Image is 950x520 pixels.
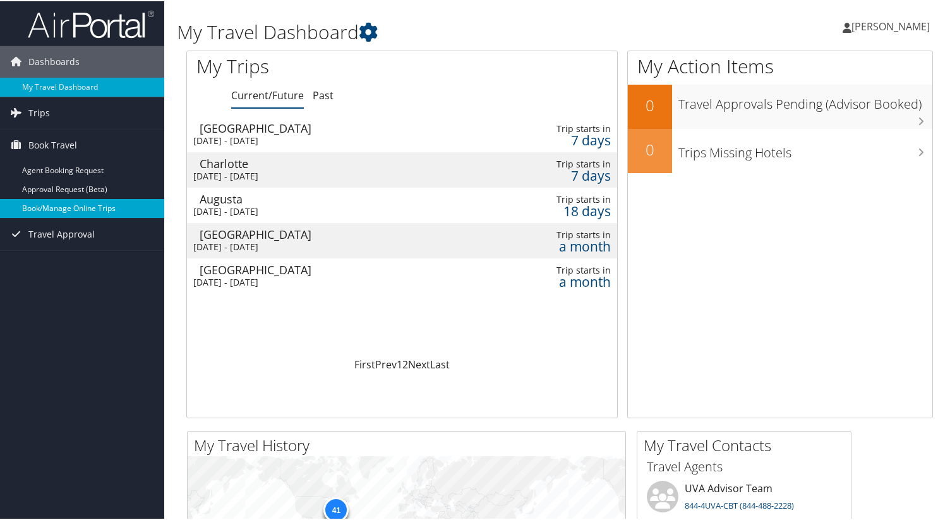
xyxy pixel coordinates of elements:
[200,121,471,133] div: [GEOGRAPHIC_DATA]
[28,45,80,76] span: Dashboards
[628,94,672,115] h2: 0
[515,275,611,286] div: a month
[193,205,464,216] div: [DATE] - [DATE]
[515,157,611,169] div: Trip starts in
[408,356,430,370] a: Next
[193,275,464,287] div: [DATE] - [DATE]
[515,193,611,204] div: Trip starts in
[628,52,932,78] h1: My Action Items
[515,133,611,145] div: 7 days
[200,157,471,168] div: Charlotte
[647,457,841,475] h3: Travel Agents
[685,499,794,510] a: 844-4UVA-CBT (844-488-2228)
[628,83,932,128] a: 0Travel Approvals Pending (Advisor Booked)
[28,96,50,128] span: Trips
[515,169,611,180] div: 7 days
[515,228,611,239] div: Trip starts in
[177,18,687,44] h1: My Travel Dashboard
[193,134,464,145] div: [DATE] - [DATE]
[194,433,625,455] h2: My Travel History
[644,433,851,455] h2: My Travel Contacts
[200,263,471,274] div: [GEOGRAPHIC_DATA]
[28,128,77,160] span: Book Travel
[354,356,375,370] a: First
[843,6,942,44] a: [PERSON_NAME]
[28,8,154,38] img: airportal-logo.png
[200,227,471,239] div: [GEOGRAPHIC_DATA]
[515,122,611,133] div: Trip starts in
[196,52,428,78] h1: My Trips
[402,356,408,370] a: 2
[678,88,932,112] h3: Travel Approvals Pending (Advisor Booked)
[628,138,672,159] h2: 0
[193,240,464,251] div: [DATE] - [DATE]
[28,217,95,249] span: Travel Approval
[200,192,471,203] div: Augusta
[515,239,611,251] div: a month
[313,87,334,101] a: Past
[515,204,611,215] div: 18 days
[375,356,397,370] a: Prev
[430,356,450,370] a: Last
[678,136,932,160] h3: Trips Missing Hotels
[193,169,464,181] div: [DATE] - [DATE]
[397,356,402,370] a: 1
[515,263,611,275] div: Trip starts in
[628,128,932,172] a: 0Trips Missing Hotels
[231,87,304,101] a: Current/Future
[851,18,930,32] span: [PERSON_NAME]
